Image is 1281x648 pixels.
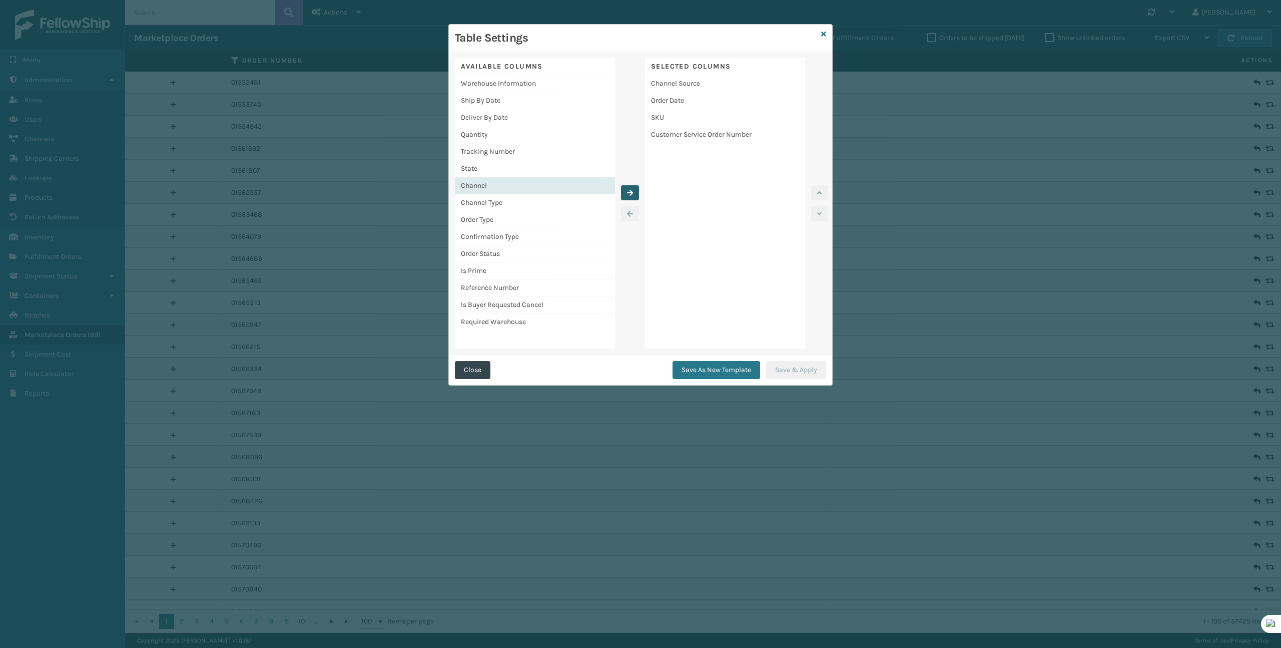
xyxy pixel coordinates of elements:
[455,177,615,194] div: Channel
[455,361,490,379] button: Close
[645,109,805,126] div: SKU
[645,75,805,92] div: Channel Source
[455,75,615,92] div: Warehouse Information
[673,361,760,379] button: Save As New Template
[645,126,805,143] div: Customer Service Order Number
[455,92,615,109] div: Ship By Date
[455,296,615,313] div: Is Buyer Requested Cancel
[455,211,615,228] div: Order Type
[455,58,615,75] div: Available Columns
[455,245,615,262] div: Order Status
[455,313,615,330] div: Required Warehouse
[455,279,615,296] div: Reference Number
[455,31,528,46] h3: Table Settings
[766,361,826,379] button: Save & Apply
[455,194,615,211] div: Channel Type
[455,109,615,126] div: Deliver By Date
[455,228,615,245] div: Confirmation Type
[455,160,615,177] div: State
[645,58,805,75] div: Selected Columns
[455,126,615,143] div: Quantity
[455,262,615,279] div: Is Prime
[645,92,805,109] div: Order Date
[455,143,615,160] div: Tracking Number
